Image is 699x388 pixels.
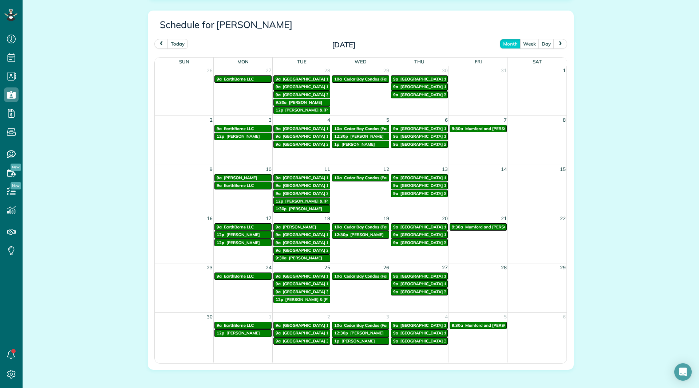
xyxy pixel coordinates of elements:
span: 1 [562,66,566,75]
span: 3 [268,116,272,124]
span: 9a [276,289,281,294]
span: 12p [276,199,283,204]
span: 9a [276,191,281,196]
a: 9a [GEOGRAPHIC_DATA] 16 [391,280,448,287]
span: [GEOGRAPHIC_DATA] 3 [283,338,329,344]
span: 9a [276,281,281,286]
span: 28 [500,263,508,272]
h2: [DATE] [298,41,389,49]
span: 9a [217,224,222,230]
span: [GEOGRAPHIC_DATA] 16 [283,330,331,336]
a: 9a [GEOGRAPHIC_DATA] 16 [273,182,331,189]
span: 9a [276,232,281,237]
span: 9a [393,183,398,188]
a: 9a [GEOGRAPHIC_DATA] 1 [273,322,331,329]
span: New [11,182,21,189]
a: 9a [GEOGRAPHIC_DATA] 3 [273,91,331,98]
span: [GEOGRAPHIC_DATA] 3 [400,289,446,294]
span: 9a [276,274,281,279]
span: 9a [276,224,281,230]
span: 31 [500,66,508,75]
button: day [538,39,554,49]
span: 11 [324,165,331,173]
a: 9:30a [PERSON_NAME] [273,99,331,106]
span: 28 [324,66,331,75]
span: [GEOGRAPHIC_DATA] 1 [283,175,329,180]
span: 10a [334,224,342,230]
span: [GEOGRAPHIC_DATA] 16 [400,281,449,286]
span: EarthBorne LLC [224,323,254,328]
span: 6 [562,313,566,321]
span: [GEOGRAPHIC_DATA] 16 [400,84,449,89]
a: 9a EarthBorne LLC [214,223,272,231]
span: 9a [276,77,281,82]
a: 9a [GEOGRAPHIC_DATA] 1 [391,322,448,329]
span: [GEOGRAPHIC_DATA] 16 [283,84,331,89]
span: 9a [276,92,281,97]
span: 9a [217,274,222,279]
a: 9a [GEOGRAPHIC_DATA] 3 [391,288,448,295]
span: 27 [265,66,272,75]
span: 12p [276,297,283,302]
a: 12p [PERSON_NAME] [214,329,272,337]
span: 9a [393,92,398,97]
span: 9:30a [452,126,463,131]
span: [GEOGRAPHIC_DATA] 1 [283,274,329,279]
span: Mon [237,59,249,64]
span: 9a [393,126,398,131]
span: [GEOGRAPHIC_DATA] 16 [283,183,331,188]
span: 12 [383,165,390,173]
a: 9a [GEOGRAPHIC_DATA] 3 [391,337,448,345]
span: 9a [217,175,222,180]
span: 29 [383,66,390,75]
span: Mumford and [PERSON_NAME] Concrete [465,224,543,230]
a: 9a EarthBorne LLC [214,322,272,329]
span: [GEOGRAPHIC_DATA] 3 [400,338,446,344]
a: 9a [GEOGRAPHIC_DATA] 3 [273,190,331,197]
span: [GEOGRAPHIC_DATA] 16 [283,134,331,139]
a: 9a EarthBorne LLC [214,182,272,189]
span: 9a [276,126,281,131]
a: 9a [GEOGRAPHIC_DATA] 1 [391,125,448,132]
span: Mumford and [PERSON_NAME] Concrete [465,323,543,328]
a: 9a [GEOGRAPHIC_DATA] 16 [273,83,331,90]
span: [GEOGRAPHIC_DATA] 16 [283,281,331,286]
span: [GEOGRAPHIC_DATA] 1 [283,126,329,131]
span: 9:30a [452,323,463,328]
a: 9a EarthBorne LLC [214,75,272,83]
span: 9a [393,134,398,139]
span: 5 [503,313,508,321]
span: Fri [475,59,482,64]
span: 9 [209,165,213,173]
span: 2 [327,313,331,321]
span: 9a [276,175,281,180]
span: 9a [393,281,398,286]
span: 12:30p [334,330,348,336]
span: [PERSON_NAME] & [PERSON_NAME] [285,297,357,302]
span: Cedar Bay Condos (Far Left New Bld)) [344,274,416,279]
a: 9a [PERSON_NAME] [214,174,272,181]
span: 9a [217,183,222,188]
span: Sat [533,59,542,64]
span: [GEOGRAPHIC_DATA] 3 [283,92,329,97]
span: 1 [268,313,272,321]
span: [PERSON_NAME] & [PERSON_NAME] [285,199,357,204]
span: 10a [334,175,342,180]
a: 9a EarthBorne LLC [214,125,272,132]
span: 9a [393,232,398,237]
span: [GEOGRAPHIC_DATA] 16 [400,232,449,237]
a: 12p [PERSON_NAME] & [PERSON_NAME] [273,296,331,303]
span: 24 [265,263,272,272]
span: 6 [444,116,449,124]
span: 17 [265,214,272,223]
a: 9a [GEOGRAPHIC_DATA] 1 [391,174,448,181]
a: 9:30a Mumford and [PERSON_NAME] Concrete [450,223,507,231]
span: EarthBorne LLC [224,183,254,188]
span: 2 [209,116,213,124]
a: 10a Cedar Bay Condos (Far Left New Bld)) [332,125,389,132]
a: 12p [PERSON_NAME] & [PERSON_NAME] [273,106,331,114]
span: 10a [334,77,342,82]
span: [PERSON_NAME] [289,100,322,105]
a: 9a [PERSON_NAME] [273,223,331,231]
span: 1p [334,142,339,147]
